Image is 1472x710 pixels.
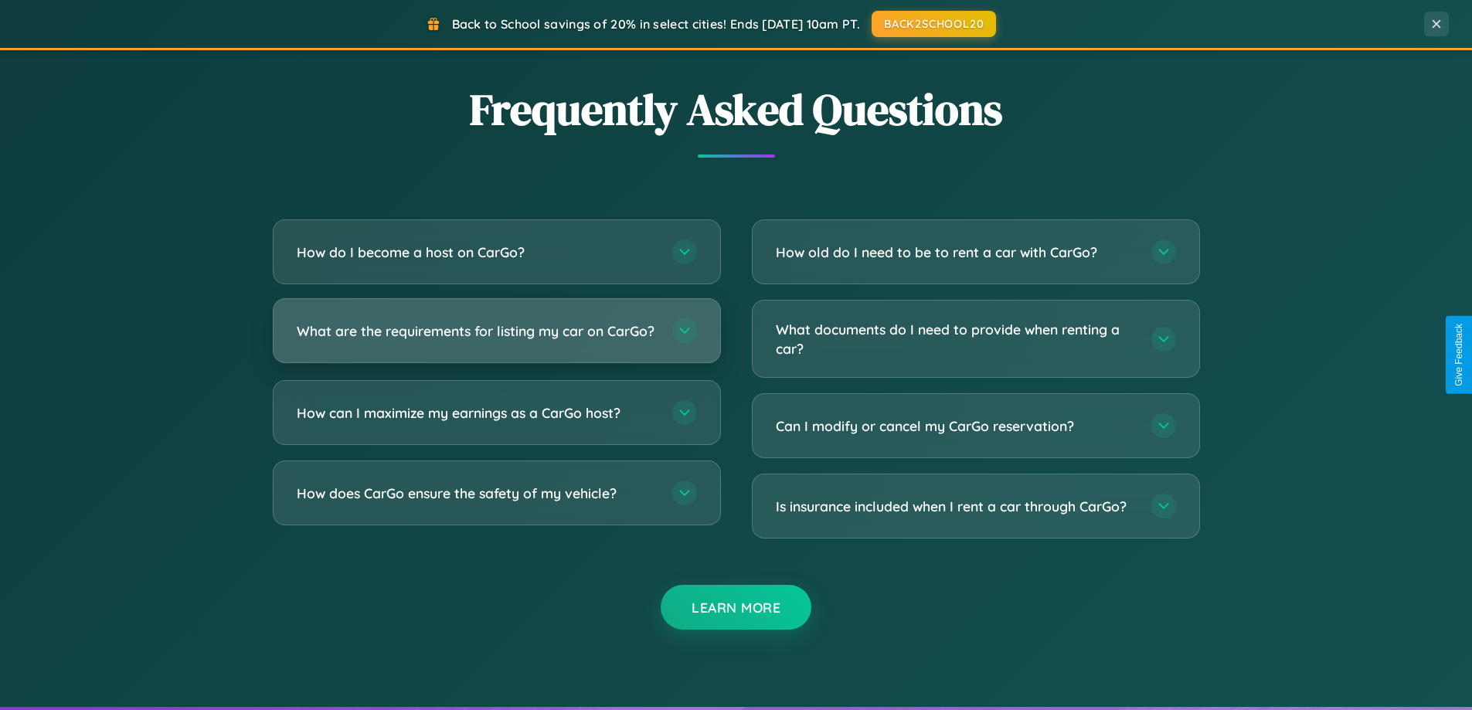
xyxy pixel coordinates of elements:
[273,80,1200,139] h2: Frequently Asked Questions
[661,585,811,630] button: Learn More
[776,416,1136,436] h3: Can I modify or cancel my CarGo reservation?
[872,11,996,37] button: BACK2SCHOOL20
[297,321,657,341] h3: What are the requirements for listing my car on CarGo?
[1453,324,1464,386] div: Give Feedback
[452,16,860,32] span: Back to School savings of 20% in select cities! Ends [DATE] 10am PT.
[297,403,657,423] h3: How can I maximize my earnings as a CarGo host?
[776,320,1136,358] h3: What documents do I need to provide when renting a car?
[776,497,1136,516] h3: Is insurance included when I rent a car through CarGo?
[297,243,657,262] h3: How do I become a host on CarGo?
[776,243,1136,262] h3: How old do I need to be to rent a car with CarGo?
[297,484,657,503] h3: How does CarGo ensure the safety of my vehicle?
